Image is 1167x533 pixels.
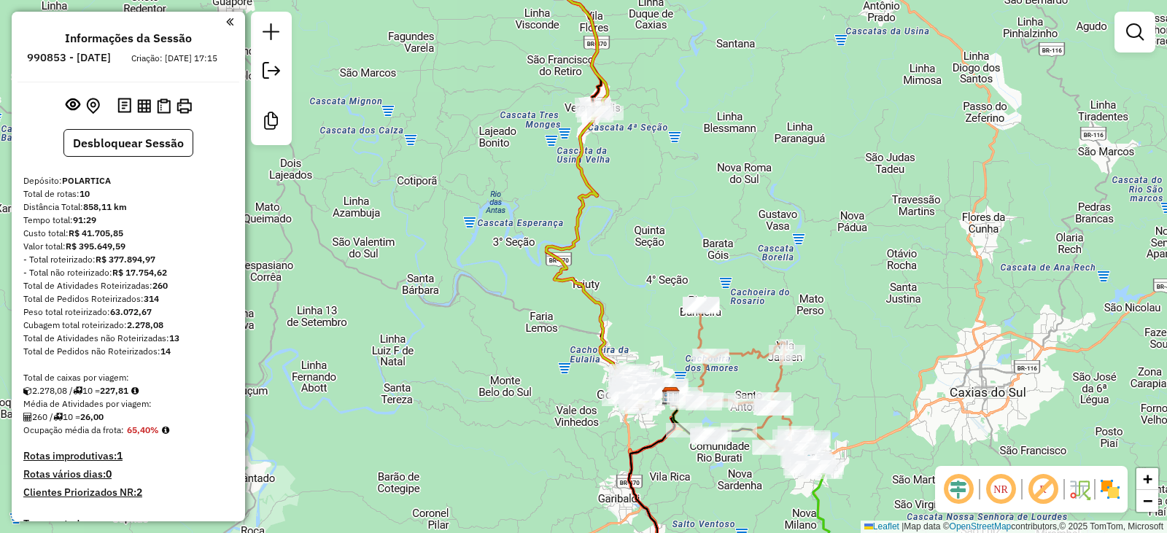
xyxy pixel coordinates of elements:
button: Centralizar mapa no depósito ou ponto de apoio [83,95,103,117]
strong: R$ 395.649,59 [66,241,125,252]
div: Total de Pedidos Roteirizados: [23,292,233,306]
a: Criar modelo [257,106,286,139]
span: Exibir rótulo [1026,472,1061,507]
div: Total de Atividades Roteirizadas: [23,279,233,292]
strong: 63.072,67 [110,306,152,317]
strong: 227,81 [100,385,128,396]
div: Custo total: [23,227,233,240]
div: Map data © contributors,© 2025 TomTom, Microsoft [861,521,1167,533]
span: Ocultar deslocamento [941,472,976,507]
strong: 13 [169,332,179,343]
strong: 314 [144,293,159,304]
a: Exibir filtros [1120,17,1149,47]
i: Meta Caixas/viagem: 1,00 Diferença: 226,81 [131,386,139,395]
div: Total de Atividades não Roteirizadas: [23,332,233,345]
div: Atividade não roteirizada - SUPER MERCADO ZECHIN [580,101,616,116]
img: POLARTICA [662,386,681,405]
span: Ocupação média da frota: [23,424,124,435]
span: Ocultar NR [983,472,1018,507]
span: | [902,521,904,532]
div: Valor total: [23,240,233,253]
div: Cubagem total roteirizado: [23,319,233,332]
div: Distância Total: [23,201,233,214]
strong: R$ 17.754,62 [112,267,167,278]
div: Total de rotas: [23,187,233,201]
img: FARROUPILHA [799,454,818,472]
strong: 91:29 [73,214,96,225]
button: Visualizar Romaneio [154,96,174,117]
div: Atividade não roteirizada - SUPER MERC ZECHIN [587,106,624,120]
strong: 10 [80,188,90,199]
button: Logs desbloquear sessão [115,95,134,117]
strong: 65,40% [127,424,159,435]
h4: Rotas vários dias: [23,468,233,481]
div: Depósito: [23,174,233,187]
strong: 858,11 km [83,201,127,212]
strong: R$ 41.705,85 [69,227,123,238]
h4: Rotas improdutivas: [23,450,233,462]
em: Média calculada utilizando a maior ocupação (%Peso ou %Cubagem) de cada rota da sessão. Rotas cro... [162,426,169,435]
strong: 14 [160,346,171,357]
i: Total de rotas [53,413,63,421]
a: Leaflet [864,521,899,532]
strong: 0 [106,467,112,481]
strong: 2.278,08 [127,319,163,330]
h4: Clientes Priorizados NR: [23,486,233,499]
strong: 260 [152,280,168,291]
div: - Total não roteirizado: [23,266,233,279]
a: Clique aqui para minimizar o painel [226,13,233,30]
button: Desbloquear Sessão [63,129,193,157]
a: Exportar sessão [257,56,286,89]
span: − [1143,491,1152,510]
i: Total de Atividades [23,413,32,421]
h4: Informações da Sessão [65,31,192,45]
button: Exibir sessão original [63,94,83,117]
div: - Total roteirizado: [23,253,233,266]
i: Total de rotas [73,386,82,395]
button: Visualizar relatório de Roteirização [134,96,154,115]
strong: 1 [117,449,123,462]
strong: R$ 377.894,97 [96,254,155,265]
div: Média de Atividades por viagem: [23,397,233,411]
a: OpenStreetMap [950,521,1012,532]
strong: 2 [136,486,142,499]
div: Tempo total: [23,214,233,227]
strong: POLARTICA [62,175,111,186]
img: Exibir/Ocultar setores [1098,478,1122,501]
strong: 26,00 [80,411,104,422]
img: Fluxo de ruas [1068,478,1091,501]
a: Zoom out [1136,490,1158,512]
h6: 990853 - [DATE] [27,51,111,64]
span: + [1143,470,1152,488]
div: Total de caixas por viagem: [23,371,233,384]
div: 260 / 10 = [23,411,233,424]
a: Nova sessão e pesquisa [257,17,286,50]
div: Criação: [DATE] 17:15 [125,52,223,65]
button: Imprimir Rotas [174,96,195,117]
h4: Transportadoras [23,518,233,530]
a: Zoom in [1136,468,1158,490]
div: Peso total roteirizado: [23,306,233,319]
div: 2.278,08 / 10 = [23,384,233,397]
i: Cubagem total roteirizado [23,386,32,395]
div: Total de Pedidos não Roteirizados: [23,345,233,358]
